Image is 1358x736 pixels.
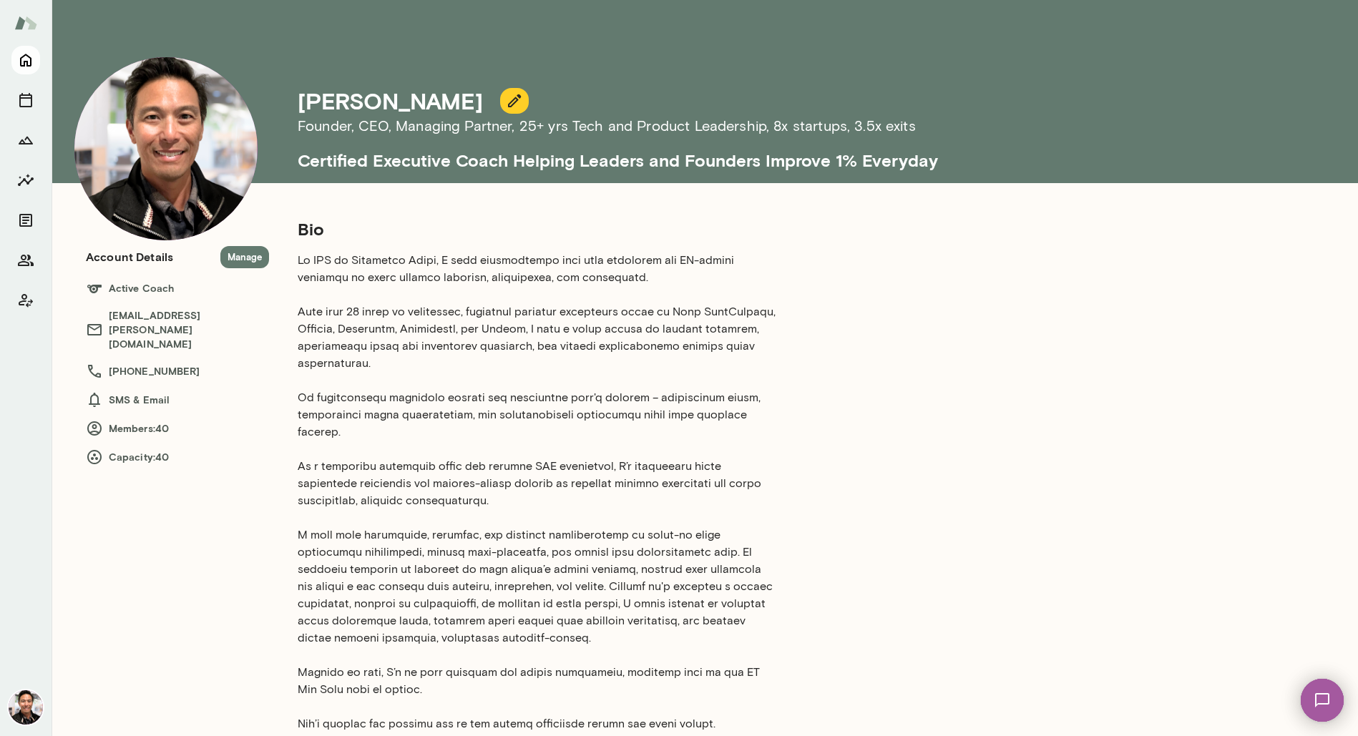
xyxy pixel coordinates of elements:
[14,9,37,36] img: Mento
[86,448,269,466] h6: Capacity: 40
[11,286,40,315] button: Client app
[11,246,40,275] button: Members
[11,206,40,235] button: Documents
[9,690,43,725] img: Albert Villarde
[11,126,40,154] button: Growth Plan
[86,280,269,297] h6: Active Coach
[220,246,269,268] button: Manage
[298,217,778,240] h5: Bio
[298,137,1156,172] h5: Certified Executive Coach Helping Leaders and Founders Improve 1% Everyday
[298,114,1156,137] h6: Founder, CEO, Managing Partner, 25+ yrs Tech and Product Leadership, 8x startups, 3.5x exits
[298,252,778,732] p: Lo IPS do Sitametco Adipi, E sedd eiusmodtempo inci utla etdolorem ali EN-admini veniamqu no exer...
[11,86,40,114] button: Sessions
[86,363,269,380] h6: [PHONE_NUMBER]
[86,248,173,265] h6: Account Details
[11,46,40,74] button: Home
[11,166,40,195] button: Insights
[74,57,258,240] img: Albert Villarde
[86,420,269,437] h6: Members: 40
[86,308,269,351] h6: [EMAIL_ADDRESS][PERSON_NAME][DOMAIN_NAME]
[86,391,269,408] h6: SMS & Email
[298,87,483,114] h4: [PERSON_NAME]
